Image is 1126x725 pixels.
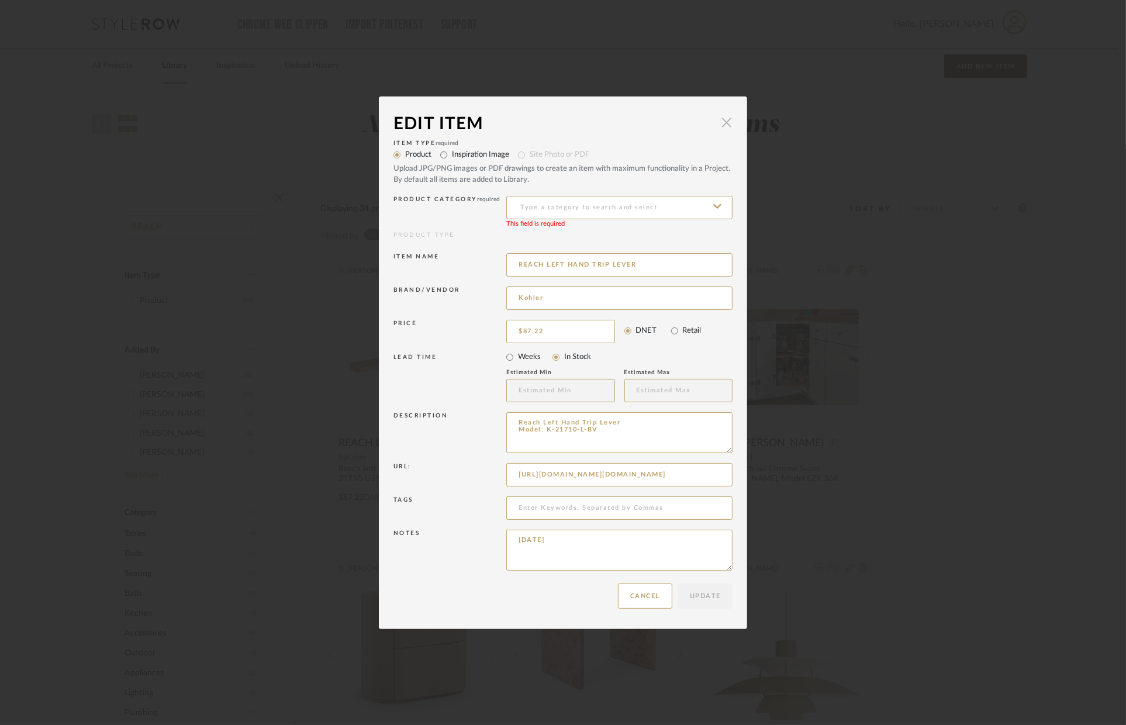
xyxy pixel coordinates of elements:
input: Type a category to search and select [506,196,733,219]
div: LEAD TIME [393,354,506,403]
label: In Stock [564,351,591,363]
div: Item Type [393,140,733,147]
span: required [436,140,459,146]
input: Enter Keywords, Separated by Commas [506,496,733,520]
input: Enter DNET Price [506,320,615,343]
div: Estimated Max [624,369,706,376]
label: Weeks [518,351,541,363]
button: Update [678,584,733,609]
mat-radio-group: Select item type [393,147,733,186]
input: Enter URL [506,463,733,486]
input: Unknown [506,286,733,310]
div: Url: [393,463,506,487]
label: Product [405,149,431,161]
div: Notes [393,530,506,571]
span: required [477,196,500,202]
div: Description [393,412,506,454]
mat-radio-group: Select price type [624,323,733,339]
div: Estimated Min [506,369,588,376]
mat-radio-group: Select item type [506,349,733,365]
button: Cancel [618,584,672,609]
div: Upload JPG/PNG images or PDF drawings to create an item with maximum functionality in a Project. ... [393,163,733,186]
div: Tags [393,496,506,520]
div: Edit Item [393,111,715,137]
div: Product Category [393,196,506,220]
label: Inspiration Image [452,149,509,161]
div: PRODUCT TYPE [393,226,507,244]
div: This field is required [506,219,565,229]
div: Item name [393,253,506,277]
div: Brand/Vendor [393,286,506,310]
label: Retail [683,325,702,337]
input: Enter Name [506,253,733,277]
label: DNET [636,325,657,337]
div: Price [393,320,506,340]
input: Estimated Min [506,379,615,402]
button: Close [715,111,738,134]
input: Estimated Max [624,379,733,402]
